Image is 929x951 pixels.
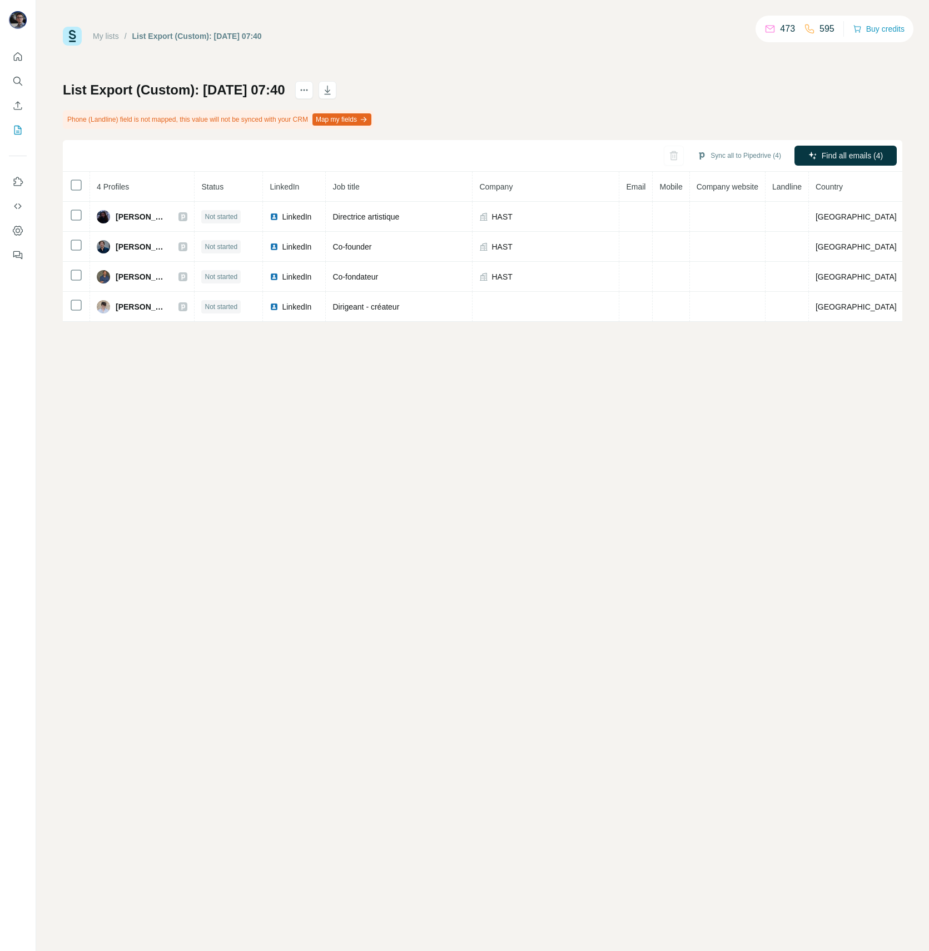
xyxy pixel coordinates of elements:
span: [GEOGRAPHIC_DATA] [816,272,897,281]
img: Avatar [97,270,110,283]
img: Surfe Logo [63,27,82,46]
span: Co-fondateur [332,272,378,281]
span: HAST [491,211,512,222]
button: Sync all to Pipedrive (4) [689,147,789,164]
span: [PERSON_NAME] [116,211,167,222]
button: Use Surfe API [9,196,27,216]
img: LinkedIn logo [270,212,279,221]
span: Email [626,182,645,191]
span: Mobile [659,182,682,191]
h1: List Export (Custom): [DATE] 07:40 [63,81,285,99]
button: Map my fields [312,113,371,126]
img: LinkedIn logo [270,302,279,311]
span: [GEOGRAPHIC_DATA] [816,302,897,311]
div: List Export (Custom): [DATE] 07:40 [132,31,262,42]
span: Company website [697,182,758,191]
span: [PERSON_NAME] [116,241,167,252]
span: 4 Profiles [97,182,129,191]
img: Avatar [97,300,110,313]
span: Status [201,182,223,191]
span: [GEOGRAPHIC_DATA] [816,242,897,251]
span: HAST [491,271,512,282]
button: actions [295,81,313,99]
a: My lists [93,32,119,41]
span: Country [816,182,843,191]
span: LinkedIn [282,241,311,252]
button: Quick start [9,47,27,67]
span: Landline [772,182,802,191]
button: Dashboard [9,221,27,241]
button: My lists [9,120,27,140]
span: Directrice artistique [332,212,399,221]
span: [PERSON_NAME] [116,271,167,282]
p: 595 [819,22,834,36]
span: Find all emails (4) [822,150,883,161]
span: [PERSON_NAME] [116,301,167,312]
span: Company [479,182,513,191]
img: LinkedIn logo [270,272,279,281]
img: Avatar [97,240,110,253]
span: [GEOGRAPHIC_DATA] [816,212,897,221]
span: Job title [332,182,359,191]
span: LinkedIn [282,271,311,282]
img: Avatar [9,11,27,29]
img: Avatar [97,210,110,223]
img: LinkedIn logo [270,242,279,251]
span: Co-founder [332,242,371,251]
span: Dirigeant - créateur [332,302,399,311]
span: Not started [205,272,237,282]
button: Search [9,71,27,91]
span: Not started [205,302,237,312]
span: Not started [205,212,237,222]
span: HAST [491,241,512,252]
span: LinkedIn [282,301,311,312]
button: Enrich CSV [9,96,27,116]
button: Use Surfe on LinkedIn [9,172,27,192]
span: LinkedIn [270,182,299,191]
span: Not started [205,242,237,252]
button: Find all emails (4) [794,146,897,166]
div: Phone (Landline) field is not mapped, this value will not be synced with your CRM [63,110,374,129]
span: LinkedIn [282,211,311,222]
li: / [125,31,127,42]
button: Buy credits [853,21,905,37]
p: 473 [780,22,795,36]
button: Feedback [9,245,27,265]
